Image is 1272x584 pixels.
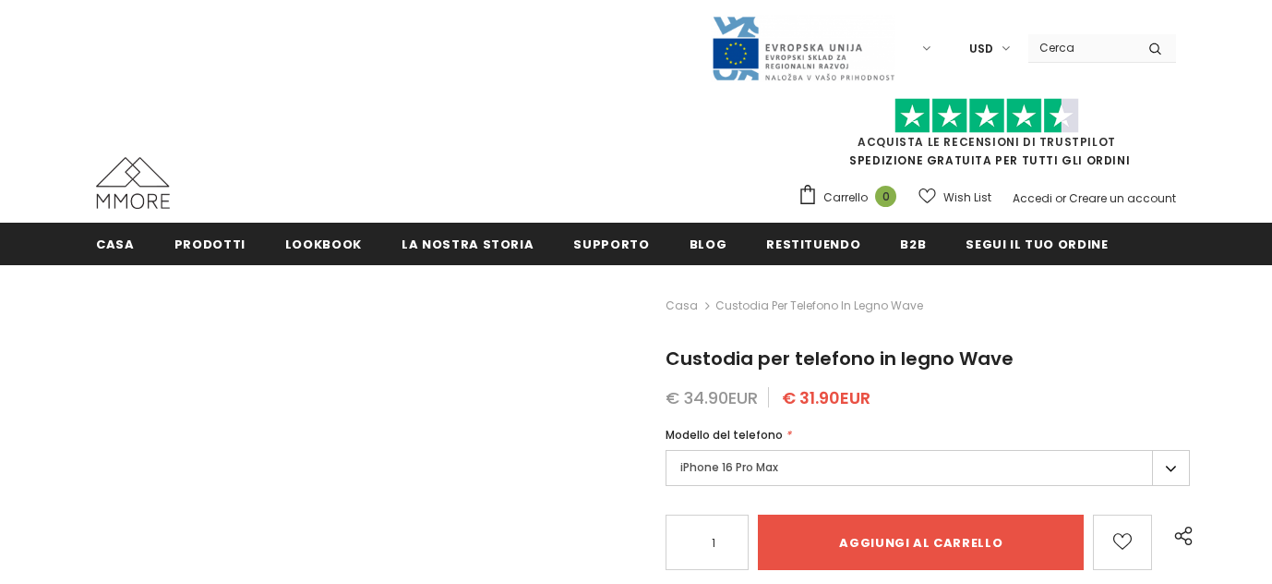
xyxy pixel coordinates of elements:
a: Wish List [918,181,991,213]
span: Prodotti [174,236,246,253]
span: B2B [900,236,926,253]
span: Blog [690,236,727,253]
span: Custodia per telefono in legno Wave [715,295,923,317]
input: Search Site [1028,34,1134,61]
span: Segui il tuo ordine [966,236,1108,253]
input: Aggiungi al carrello [758,515,1084,570]
a: La nostra storia [402,223,534,264]
a: Segui il tuo ordine [966,223,1108,264]
img: Casi MMORE [96,157,170,209]
a: Acquista le recensioni di TrustPilot [858,134,1116,150]
span: Custodia per telefono in legno Wave [666,346,1014,371]
a: Restituendo [766,223,860,264]
span: Casa [96,236,135,253]
a: supporto [573,223,649,264]
span: Lookbook [285,236,362,253]
span: Restituendo [766,236,860,253]
a: Prodotti [174,223,246,264]
span: USD [969,40,993,58]
a: Javni Razpis [711,40,895,55]
span: or [1055,190,1066,206]
span: € 34.90EUR [666,386,758,409]
a: Blog [690,223,727,264]
a: Creare un account [1069,190,1176,206]
a: Casa [96,223,135,264]
a: Accedi [1013,190,1052,206]
span: Carrello [823,189,868,207]
span: 0 [875,186,896,207]
span: La nostra storia [402,236,534,253]
a: B2B [900,223,926,264]
a: Carrello 0 [798,184,906,212]
a: Lookbook [285,223,362,264]
span: € 31.90EUR [782,386,870,409]
span: SPEDIZIONE GRATUITA PER TUTTI GLI ORDINI [798,106,1176,168]
img: Fidati di Pilot Stars [894,98,1079,134]
label: iPhone 16 Pro Max [666,450,1190,486]
span: supporto [573,236,649,253]
span: Modello del telefono [666,427,783,443]
span: Wish List [943,189,991,207]
a: Casa [666,295,698,317]
img: Javni Razpis [711,15,895,82]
